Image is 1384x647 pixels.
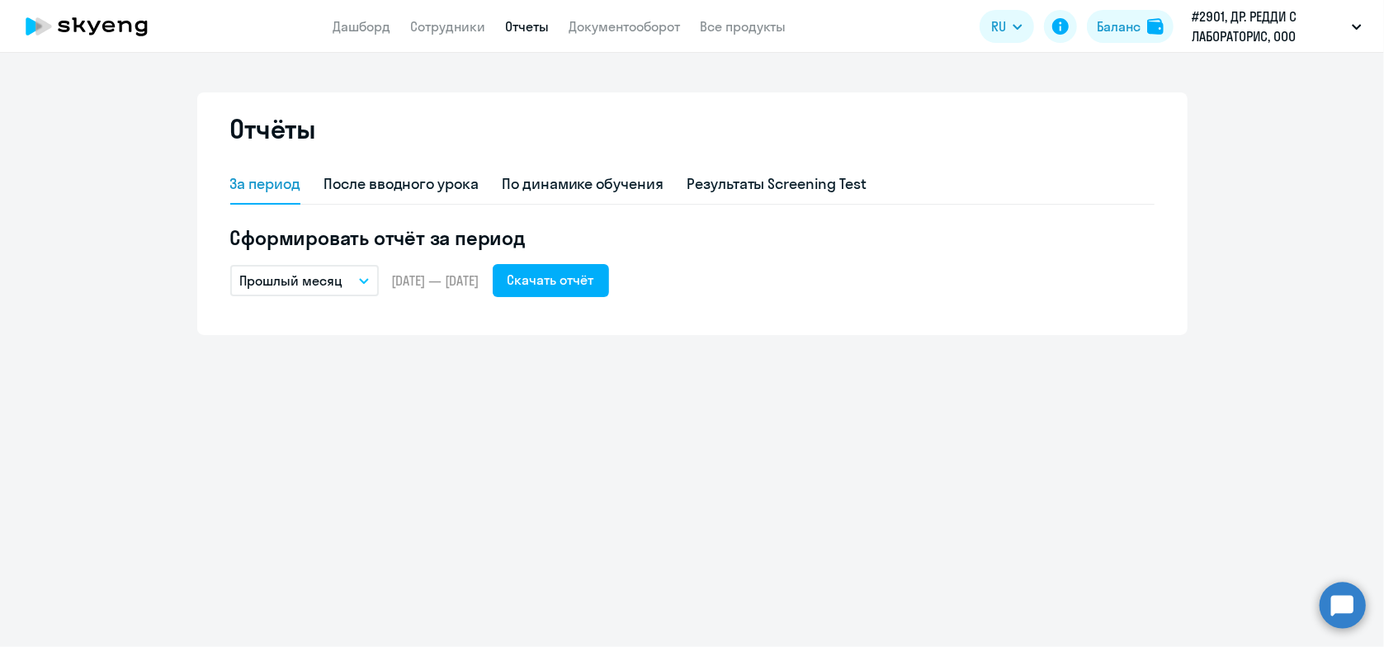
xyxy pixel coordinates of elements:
img: balance [1147,18,1164,35]
button: Скачать отчёт [493,264,609,297]
p: #2901, ДР. РЕДДИ С ЛАБОРАТОРИС, ООО [1192,7,1345,46]
button: Балансbalance [1087,10,1174,43]
div: За период [230,173,301,195]
button: Прошлый месяц [230,265,379,296]
span: [DATE] — [DATE] [392,272,479,290]
a: Отчеты [506,18,550,35]
a: Сотрудники [411,18,486,35]
p: Прошлый месяц [240,271,343,290]
a: Дашборд [333,18,391,35]
button: RU [980,10,1034,43]
div: Скачать отчёт [508,270,594,290]
div: Результаты Screening Test [687,173,867,195]
div: Баланс [1097,17,1141,36]
a: Все продукты [701,18,786,35]
div: После вводного урока [324,173,479,195]
h5: Сформировать отчёт за период [230,224,1155,251]
a: Документооборот [569,18,681,35]
button: #2901, ДР. РЕДДИ С ЛАБОРАТОРИС, ООО [1183,7,1370,46]
span: RU [991,17,1006,36]
h2: Отчёты [230,112,316,145]
div: По динамике обучения [502,173,664,195]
